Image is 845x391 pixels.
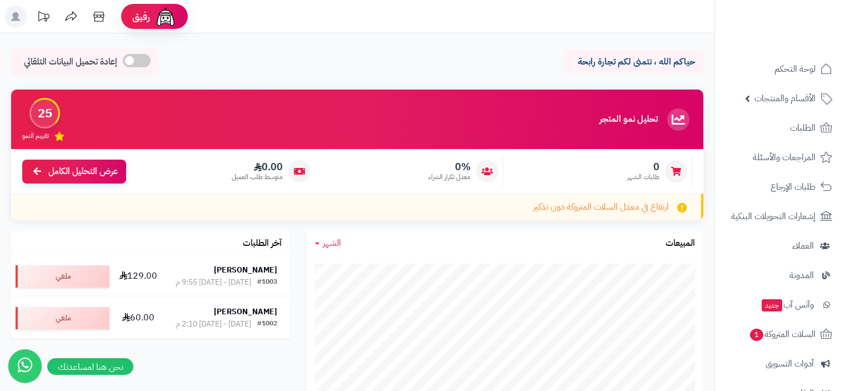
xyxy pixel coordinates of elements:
[533,201,669,214] span: ارتفاع في معدل السلات المتروكة دون تذكير
[428,172,471,182] span: معدل تكرار الشراء
[627,161,659,173] span: 0
[627,172,659,182] span: طلبات الشهر
[722,115,838,141] a: الطلبات
[176,277,251,288] div: [DATE] - [DATE] 9:55 م
[790,120,816,136] span: الطلبات
[789,268,814,283] span: المدونة
[722,56,838,82] a: لوحة التحكم
[243,239,282,249] h3: آخر الطلبات
[315,237,341,250] a: الشهر
[114,256,163,297] td: 129.00
[599,115,658,125] h3: تحليل نمو المتجر
[16,265,109,288] div: ملغي
[722,144,838,171] a: المراجعات والأسئلة
[722,291,838,318] a: وآتس آبجديد
[769,28,834,52] img: logo-2.png
[176,319,251,330] div: [DATE] - [DATE] 2:10 م
[214,306,277,318] strong: [PERSON_NAME]
[16,307,109,329] div: ملغي
[24,56,117,68] span: إعادة تحميل البيانات التلقائي
[22,131,49,141] span: تقييم النمو
[754,91,816,106] span: الأقسام والمنتجات
[771,179,816,195] span: طلبات الإرجاع
[792,238,814,254] span: العملاء
[22,160,126,184] a: عرض التحليل الكامل
[154,6,177,28] img: ai-face.png
[428,161,471,173] span: 0%
[722,203,838,230] a: إشعارات التحويلات البنكية
[753,150,816,165] span: المراجعات والأسئلة
[722,262,838,289] a: المدونة
[29,6,57,31] a: تحديثات المنصة
[750,329,763,341] span: 1
[48,165,118,178] span: عرض التحليل الكامل
[573,56,695,68] p: حياكم الله ، نتمنى لكم تجارة رابحة
[722,350,838,377] a: أدوات التسويق
[257,319,277,330] div: #1002
[749,326,816,342] span: السلات المتروكة
[722,321,838,348] a: السلات المتروكة1
[722,232,838,259] a: العملاء
[132,10,150,23] span: رفيق
[766,356,814,372] span: أدوات التسويق
[731,209,816,224] span: إشعارات التحويلات البنكية
[761,297,814,313] span: وآتس آب
[257,277,277,288] div: #1003
[762,299,782,311] span: جديد
[666,239,695,249] h3: المبيعات
[232,161,283,173] span: 0.00
[114,298,163,339] td: 60.00
[232,172,283,182] span: متوسط طلب العميل
[774,61,816,77] span: لوحة التحكم
[214,264,277,276] strong: [PERSON_NAME]
[722,174,838,200] a: طلبات الإرجاع
[323,236,341,250] span: الشهر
